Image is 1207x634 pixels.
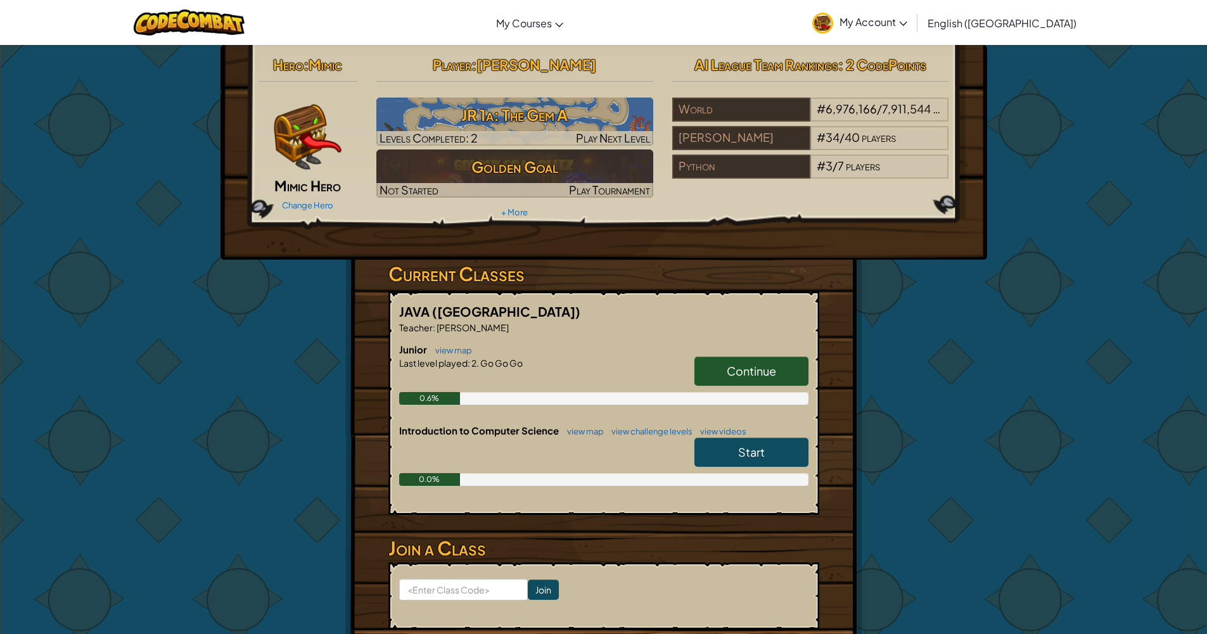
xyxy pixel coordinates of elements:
[727,364,776,378] span: Continue
[435,322,509,333] span: [PERSON_NAME]
[399,579,528,600] input: <Enter Class Code>
[817,101,826,116] span: #
[376,149,653,198] a: Golden GoalNot StartedPlay Tournament
[672,110,949,124] a: World#6,976,166/7,911,544players
[134,10,245,35] img: CodeCombat logo
[528,580,559,600] input: Join
[432,303,580,319] span: ([GEOGRAPHIC_DATA])
[812,13,833,34] img: avatar
[826,130,840,144] span: 34
[309,56,342,73] span: Mimic
[282,200,333,210] a: Change Hero
[694,426,746,436] a: view videos
[274,177,341,194] span: Mimic Hero
[840,15,907,29] span: My Account
[806,3,914,42] a: My Account
[376,149,653,198] img: Golden Goal
[399,473,461,486] div: 0.0%
[429,345,472,355] a: view map
[862,130,896,144] span: players
[388,534,819,562] h3: Join a Class
[388,260,819,288] h3: Current Classes
[470,357,479,369] span: 2.
[433,322,435,333] span: :
[399,343,429,355] span: Junior
[273,56,303,73] span: Hero
[496,16,552,30] span: My Courses
[501,207,528,217] a: + More
[838,56,926,73] span: : 2 CodePoints
[433,56,471,73] span: Player
[569,182,650,197] span: Play Tournament
[399,322,433,333] span: Teacher
[672,138,949,153] a: [PERSON_NAME]#34/40players
[840,130,845,144] span: /
[267,98,343,174] img: Codecombat-Pets-Mimic-01.png
[928,16,1076,30] span: English ([GEOGRAPHIC_DATA])
[826,158,833,173] span: 3
[921,6,1083,40] a: English ([GEOGRAPHIC_DATA])
[672,126,810,150] div: [PERSON_NAME]
[399,392,461,405] div: 0.6%
[399,303,432,319] span: JAVA
[561,426,604,436] a: view map
[672,98,810,122] div: World
[399,424,561,436] span: Introduction to Computer Science
[476,56,596,73] span: [PERSON_NAME]
[479,357,523,369] span: Go Go Go
[303,56,309,73] span: :
[838,158,844,173] span: 7
[694,56,838,73] span: AI League Team Rankings
[738,445,765,459] span: Start
[376,98,653,146] img: JR 1a: The Gem A
[380,130,478,145] span: Levels Completed: 2
[471,56,476,73] span: :
[605,426,693,436] a: view challenge levels
[576,130,650,145] span: Play Next Level
[376,101,653,129] h3: JR 1a: The Gem A
[817,158,826,173] span: #
[399,357,468,369] span: Last level played
[826,101,877,116] span: 6,976,166
[846,158,880,173] span: players
[877,101,882,116] span: /
[376,98,653,146] a: Play Next Level
[672,155,810,179] div: Python
[882,101,931,116] span: 7,911,544
[845,130,860,144] span: 40
[833,158,838,173] span: /
[380,182,438,197] span: Not Started
[490,6,570,40] a: My Courses
[672,167,949,181] a: Python#3/7players
[468,357,470,369] span: :
[817,130,826,144] span: #
[376,153,653,181] h3: Golden Goal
